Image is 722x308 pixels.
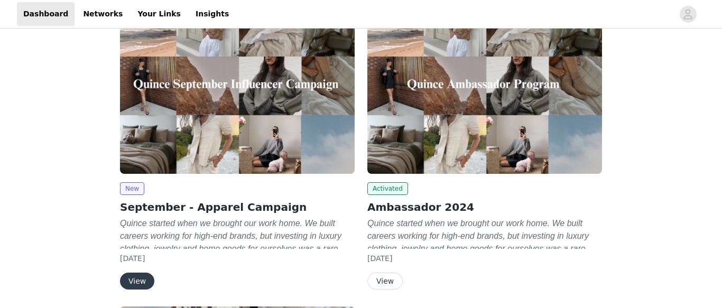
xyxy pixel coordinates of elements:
a: View [367,277,403,285]
a: Your Links [131,2,187,26]
span: [DATE] [120,254,145,263]
span: Activated [367,182,408,195]
div: avatar [683,6,693,23]
button: View [367,273,403,290]
a: View [120,277,154,285]
a: Dashboard [17,2,75,26]
span: [DATE] [367,254,392,263]
button: View [120,273,154,290]
a: Networks [77,2,129,26]
em: Quince started when we brought our work home. We built careers working for high-end brands, but i... [367,219,593,291]
h2: Ambassador 2024 [367,199,602,215]
em: Quince started when we brought our work home. We built careers working for high-end brands, but i... [120,219,345,291]
span: New [120,182,144,195]
h2: September - Apparel Campaign [120,199,355,215]
a: Insights [189,2,235,26]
